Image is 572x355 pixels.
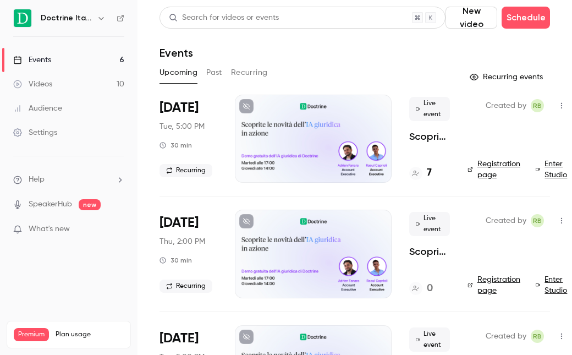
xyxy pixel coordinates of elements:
iframe: Noticeable Trigger [111,225,124,234]
span: Help [29,174,45,185]
div: Sep 2 Tue, 5:00 PM (Europe/Paris) [159,95,217,183]
span: Created by [486,99,526,112]
li: help-dropdown-opener [13,174,124,185]
span: new [79,199,101,210]
span: Created by [486,214,526,227]
a: Scoprite le novità dell'IA giuridica in azione [409,245,450,258]
span: [DATE] [159,99,199,117]
span: Plan usage [56,330,124,339]
a: Registration page [468,159,522,181]
div: Videos [13,79,52,90]
div: Search for videos or events [169,12,279,24]
a: Registration page [468,274,522,296]
a: Enter Studio [536,274,570,296]
span: Recurring [159,164,212,177]
button: New video [446,7,497,29]
span: What's new [29,223,70,235]
span: Thu, 2:00 PM [159,236,205,247]
button: Schedule [502,7,550,29]
span: [DATE] [159,214,199,232]
span: Romain Ballereau [531,214,544,227]
a: 7 [409,166,432,181]
img: Doctrine Italia [14,9,31,27]
span: RB [533,330,542,343]
span: Recurring [159,280,212,293]
a: Enter Studio [536,159,570,181]
span: Romain Ballereau [531,330,544,343]
span: Premium [14,328,49,341]
span: Romain Ballereau [531,99,544,112]
button: Recurring events [465,68,550,86]
span: [DATE] [159,330,199,347]
h6: Doctrine Italia [41,13,92,24]
span: Created by [486,330,526,343]
div: Events [13,54,51,65]
a: Scoprite le novità dell'IA giuridica in azione [409,130,450,143]
div: 30 min [159,256,192,265]
span: Live event [409,327,450,352]
div: Settings [13,127,57,138]
span: Tue, 5:00 PM [159,121,205,132]
a: 0 [409,281,433,296]
h4: 0 [427,281,433,296]
span: RB [533,214,542,227]
div: 30 min [159,141,192,150]
h1: Events [159,46,193,59]
a: SpeakerHub [29,199,72,210]
button: Recurring [231,64,268,81]
span: Live event [409,212,450,236]
span: RB [533,99,542,112]
span: Live event [409,97,450,121]
button: Past [206,64,222,81]
div: Sep 4 Thu, 2:00 PM (Europe/Paris) [159,210,217,298]
h4: 7 [427,166,432,181]
button: Upcoming [159,64,197,81]
div: Audience [13,103,62,114]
